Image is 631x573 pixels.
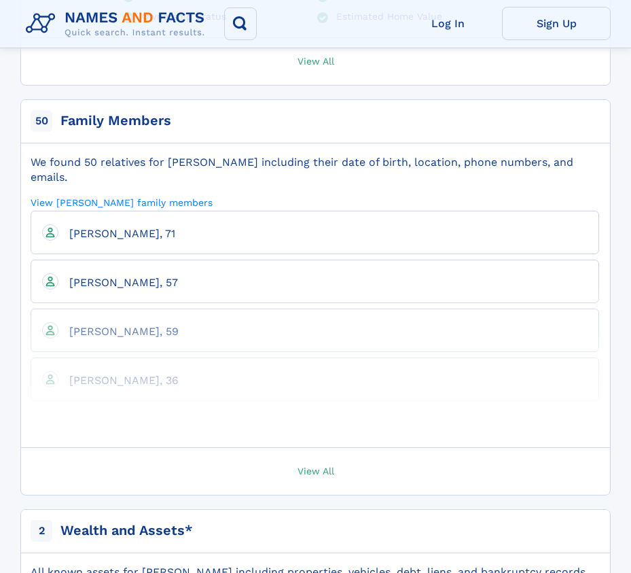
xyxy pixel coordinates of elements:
[20,5,216,42] img: Logo Names and Facts
[69,227,175,240] span: [PERSON_NAME], 71
[58,324,179,337] a: [PERSON_NAME], 59
[31,520,52,542] span: 2
[60,111,171,131] div: Family Members
[14,448,617,495] a: View All
[69,374,179,387] span: [PERSON_NAME], 36
[69,325,179,338] span: [PERSON_NAME], 59
[31,196,213,209] a: View [PERSON_NAME] family members
[14,38,617,85] a: View All
[69,276,178,289] span: [PERSON_NAME], 57
[60,521,193,540] div: Wealth and Assets*
[31,110,52,132] span: 50
[393,7,502,40] a: Log In
[58,275,178,288] a: [PERSON_NAME], 57
[58,226,175,239] a: [PERSON_NAME], 71
[224,7,257,40] button: Search Button
[298,54,334,67] span: View All
[502,7,611,40] a: Sign Up
[298,464,334,476] span: View All
[230,14,251,35] img: search-icon
[58,373,179,386] a: [PERSON_NAME], 36
[31,155,599,185] div: We found 50 relatives for [PERSON_NAME] including their date of birth, location, phone numbers, a...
